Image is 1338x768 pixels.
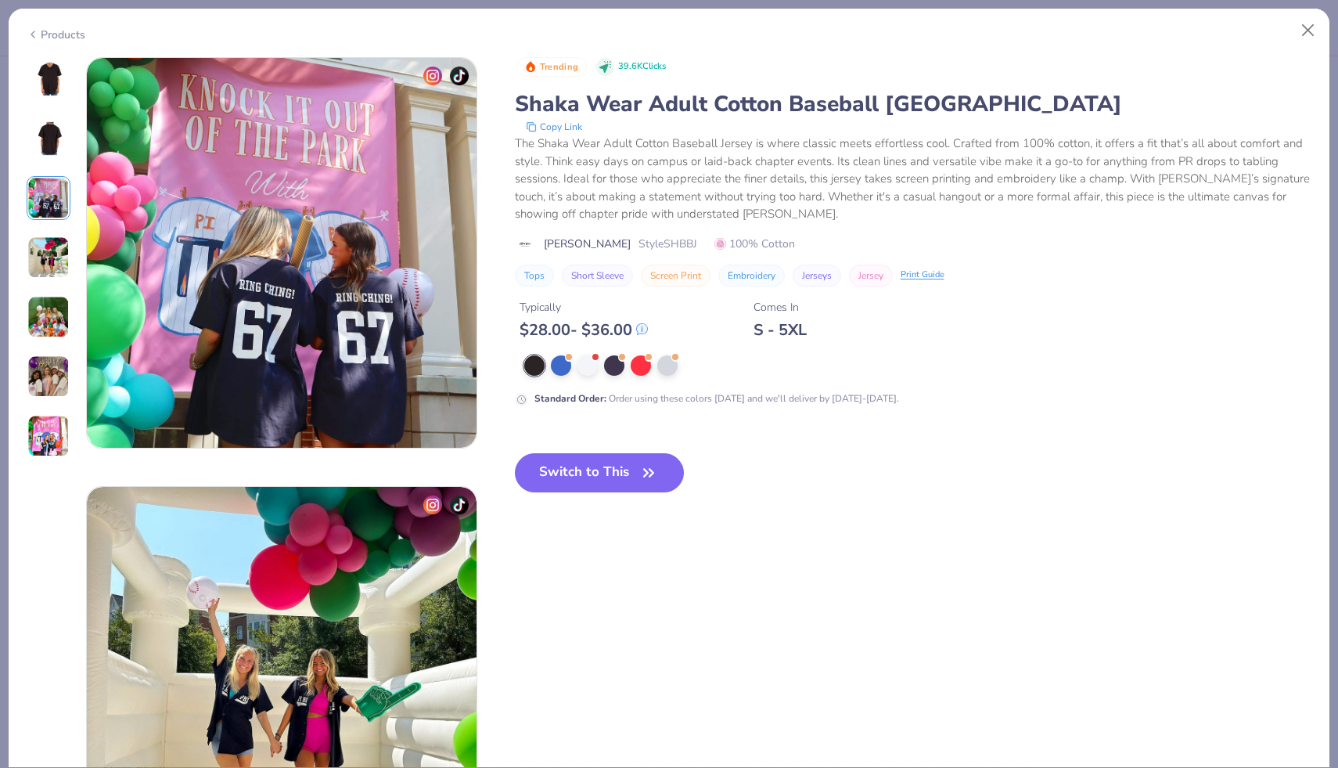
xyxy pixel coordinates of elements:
[515,135,1312,223] div: The Shaka Wear Adult Cotton Baseball Jersey is where classic meets effortless cool. Crafted from ...
[27,236,70,279] img: User generated content
[450,496,469,514] img: tiktok-icon.png
[849,265,893,287] button: Jersey
[754,320,807,340] div: S - 5XL
[534,392,606,405] strong: Standard Order :
[520,299,648,315] div: Typically
[516,57,587,78] button: Badge Button
[27,355,70,398] img: User generated content
[27,27,85,43] div: Products
[524,60,537,73] img: Trending sort
[718,265,785,287] button: Embroidery
[515,238,536,251] img: brand logo
[618,60,666,74] span: 39.6K Clicks
[30,120,67,157] img: Back
[901,269,944,282] div: Print Guide
[515,89,1312,119] div: Shaka Wear Adult Cotton Baseball [GEOGRAPHIC_DATA]
[423,67,442,85] img: insta-icon.png
[423,496,442,514] img: insta-icon.png
[521,119,587,135] button: copy to clipboard
[544,236,631,252] span: [PERSON_NAME]
[641,265,710,287] button: Screen Print
[793,265,841,287] button: Jerseys
[638,236,697,252] span: Style SHBBJ
[1293,16,1323,45] button: Close
[540,63,578,71] span: Trending
[534,391,899,406] div: Order using these colors [DATE] and we'll deliver by [DATE]-[DATE].
[520,320,648,340] div: $ 28.00 - $ 36.00
[30,60,67,98] img: Front
[27,415,70,457] img: User generated content
[562,265,633,287] button: Short Sleeve
[87,58,477,448] img: 7d92ded5-58cc-46d4-80ee-886288beb9dc
[27,296,70,338] img: User generated content
[754,299,807,315] div: Comes In
[450,67,469,85] img: tiktok-icon.png
[515,265,554,287] button: Tops
[515,453,685,492] button: Switch to This
[27,177,70,219] img: User generated content
[714,236,795,252] span: 100% Cotton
